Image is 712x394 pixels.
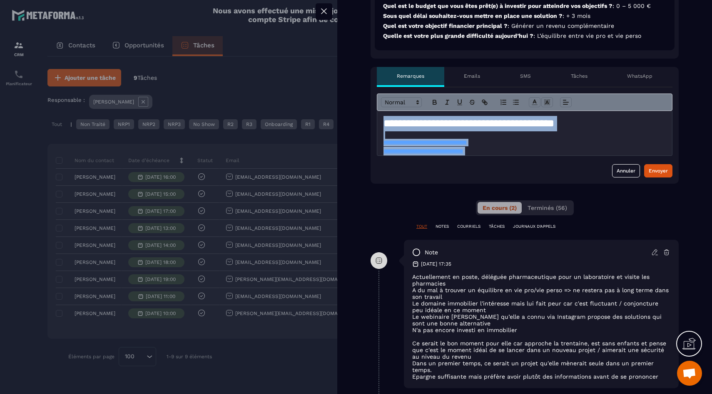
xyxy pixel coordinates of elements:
[677,361,702,386] div: Ouvrir le chat
[464,73,480,79] p: Emails
[421,261,451,267] p: [DATE] 17:35
[412,360,670,373] p: Dans un premier temps, ce serait un projet qu'elle mènerait seule dans un premier temps.
[412,287,670,300] p: A du mal à trouver un équilibre en vie pro/vie perso => ne restera pas à long terme dans son travail
[612,2,651,9] span: : 0 – 5 000 €
[412,313,670,327] p: Le webinaire [PERSON_NAME] qu’elle a connu via Instagram propose des solutions qui sont une bonne...
[383,12,666,20] p: Sous quel délai souhaitez-vous mettre en place une solution ?
[612,164,640,177] button: Annuler
[425,249,438,256] p: note
[383,32,666,40] p: Quelle est votre plus grande difficulté aujourd’hui ?
[383,22,666,30] p: Quel est votre objectif financier principal ?
[412,327,670,333] p: N'a pas encore investi en immobilier
[627,73,652,79] p: WhatsApp
[478,202,522,214] button: En cours (2)
[457,224,480,229] p: COURRIELS
[412,340,670,360] p: Ce serait le bon moment pour elle car approche la trentaine, est sans enfants et pense que c'est ...
[412,300,670,313] p: Le domaine immobilier l'intéresse mais lui fait peur car c'est fluctuant / conjoncture peu idéale...
[383,2,666,10] p: Quel est le budget que vous êtes prêt(e) à investir pour atteindre vos objectifs ?
[528,204,567,211] span: Terminés (56)
[644,164,672,177] button: Envoyer
[649,167,668,175] div: Envoyer
[571,73,588,79] p: Tâches
[483,204,517,211] span: En cours (2)
[533,32,641,39] span: : L’équilibre entre vie pro et vie perso
[563,12,590,19] span: : + 3 mois
[412,373,670,380] p: Epargne suffisante mais préfère avoir plutôt des informations avant de se prononcer
[489,224,505,229] p: TÂCHES
[508,22,614,29] span: : Générer un revenu complémentaire
[416,224,427,229] p: TOUT
[513,224,555,229] p: JOURNAUX D'APPELS
[520,73,531,79] p: SMS
[523,202,572,214] button: Terminés (56)
[436,224,449,229] p: NOTES
[412,273,670,287] p: Actuellement en poste, déléguée pharmaceutique pour un laboratoire et visite les pharmacies
[397,73,424,79] p: Remarques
